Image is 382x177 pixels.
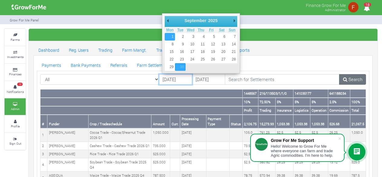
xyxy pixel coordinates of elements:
[328,98,350,106] th: 2.5%
[40,128,47,142] td: 1
[47,158,89,172] td: [PERSON_NAME]
[159,74,192,85] input: DD/MM/YYYY
[5,98,26,115] a: Admin
[175,41,185,48] button: 9
[293,128,310,142] td: 52.5
[66,59,105,71] a: Bank Payments
[165,16,171,25] button: Previous Month
[151,150,170,158] td: 525.000
[5,29,26,46] a: Farms
[310,128,328,142] td: 52.5
[37,59,66,71] a: Payments
[40,158,47,172] td: 4
[151,158,170,172] td: 525.000
[229,115,242,128] th: Status
[310,98,328,106] th: 5%
[350,158,366,172] td: 525.0
[229,28,236,32] abbr: Sunday
[88,142,151,150] td: Cashew Trade - Cashew Trade 2026 Q1
[192,74,225,85] input: DD/MM/YYYY
[105,59,132,71] a: Referrals
[151,128,170,142] td: 1,050.000
[11,124,20,128] small: Profile
[180,150,206,158] td: [DATE]
[306,1,346,8] p: Finance Grow For Me
[183,16,207,25] div: September
[310,115,328,128] th: 1,053.38
[17,83,23,86] span: 18
[5,46,26,63] a: Investments
[350,98,366,106] th: 100%
[207,16,219,25] div: 2025
[132,59,176,71] a: Farm Settlements
[47,115,89,128] th: Funder
[40,142,47,150] td: 2
[165,33,175,41] button: 1
[217,41,227,48] button: 13
[258,115,275,128] th: 15,273.93
[180,115,206,128] th: Processing Date
[175,48,185,56] button: 16
[230,44,254,56] a: Reports
[275,115,293,128] th: 1,053.38
[328,128,350,142] td: 26.25
[206,115,229,128] th: Payment Type
[187,28,194,32] abbr: Wednesday
[165,56,175,63] button: 22
[180,128,206,142] td: [DATE]
[310,106,328,115] th: Operation
[242,158,258,172] td: 52.5
[258,98,275,106] th: 72.50%
[361,1,373,15] i: Notifications
[175,56,185,63] button: 23
[275,128,293,142] td: 52.5
[275,106,293,115] th: Insurance
[10,18,39,22] small: Grow For Me Panel
[198,28,204,32] abbr: Thursday
[5,81,26,98] a: 18 Notifications
[5,133,26,150] a: Sign Out
[275,98,293,106] th: 5%
[275,158,293,172] td: 26.25
[242,128,258,142] td: 105.0
[5,64,26,80] a: Finances
[258,106,275,115] th: Trading
[227,56,237,63] button: 28
[165,63,175,71] button: 29
[271,138,338,143] div: Grow For Me Support
[227,48,237,56] button: 21
[328,115,350,128] th: 526.68
[88,158,151,172] td: Soybean Trade - Soybean Trade 2025 Q4
[242,106,258,115] th: Profit
[93,44,117,56] a: Trading
[242,98,258,106] th: 10%
[9,72,21,76] small: Finances
[227,41,237,48] button: 14
[225,74,340,85] input: Search for Settlements
[34,44,64,56] a: Dashboard
[180,142,206,150] td: [DATE]
[325,8,346,12] small: Administrator
[271,144,338,158] div: Hello! Welcome to Grow For Me where everyone can farm and trade Agric commodities. I'm here to help.
[9,1,48,13] img: growforme image
[165,41,175,48] button: 8
[88,150,151,158] td: Rice Trade - Rice Trade 2026 Q1
[11,38,20,42] small: Farms
[328,90,350,98] th: 641188034
[166,28,174,32] abbr: Monday
[7,55,24,59] small: Investments
[350,128,366,142] td: 1,050.0
[88,115,151,128] th: Crop / Tradeschedule
[196,33,206,41] button: 4
[170,115,180,128] th: Curr.
[242,150,258,158] td: 52.5
[196,56,206,63] button: 25
[350,106,366,115] th: Total
[258,158,275,172] td: 380.62
[219,28,225,32] abbr: Saturday
[88,128,151,142] td: Cocoa Trade - Cocoa/Shearnut Trade 2026 Q1
[217,48,227,56] button: 20
[206,48,216,56] button: 19
[5,116,26,132] a: Profile
[310,158,328,172] td: 26.25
